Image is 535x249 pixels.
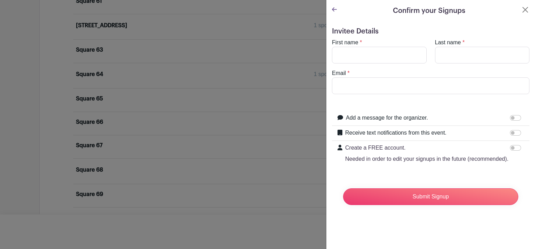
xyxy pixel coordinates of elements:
[393,6,465,16] h5: Confirm your Signups
[435,38,461,47] label: Last name
[332,27,529,36] h5: Invitee Details
[346,114,428,122] label: Add a message for the organizer.
[521,6,529,14] button: Close
[345,144,509,152] p: Create a FREE account.
[345,129,447,137] label: Receive text notifications from this event.
[332,38,358,47] label: First name
[345,155,509,163] p: Needed in order to edit your signups in the future (recommended).
[343,188,518,205] input: Submit Signup
[332,69,346,77] label: Email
